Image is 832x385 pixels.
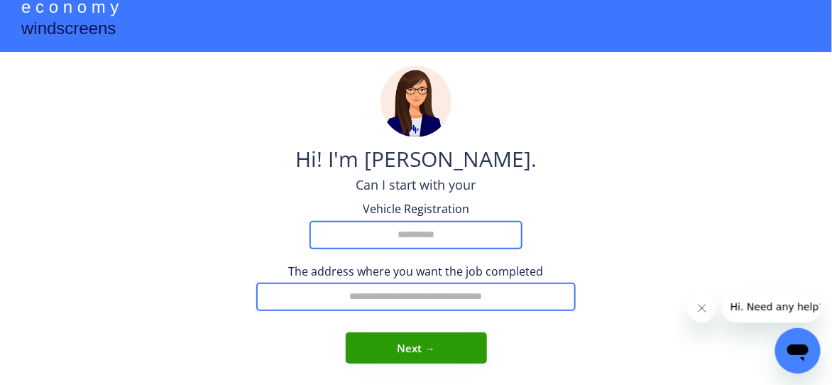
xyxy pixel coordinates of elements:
img: madeline.png [381,66,451,137]
span: Hi. Need any help? [9,10,102,21]
div: Can I start with your [356,176,476,194]
div: Hi! I'm [PERSON_NAME]. [295,144,537,176]
iframe: Close message [688,294,716,322]
div: windscreens [21,16,116,44]
iframe: Button to launch messaging window [775,328,821,374]
div: The address where you want the job completed [256,264,576,279]
button: Next → [346,332,487,364]
iframe: Message from company [722,291,821,322]
div: Vehicle Registration [345,201,487,217]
